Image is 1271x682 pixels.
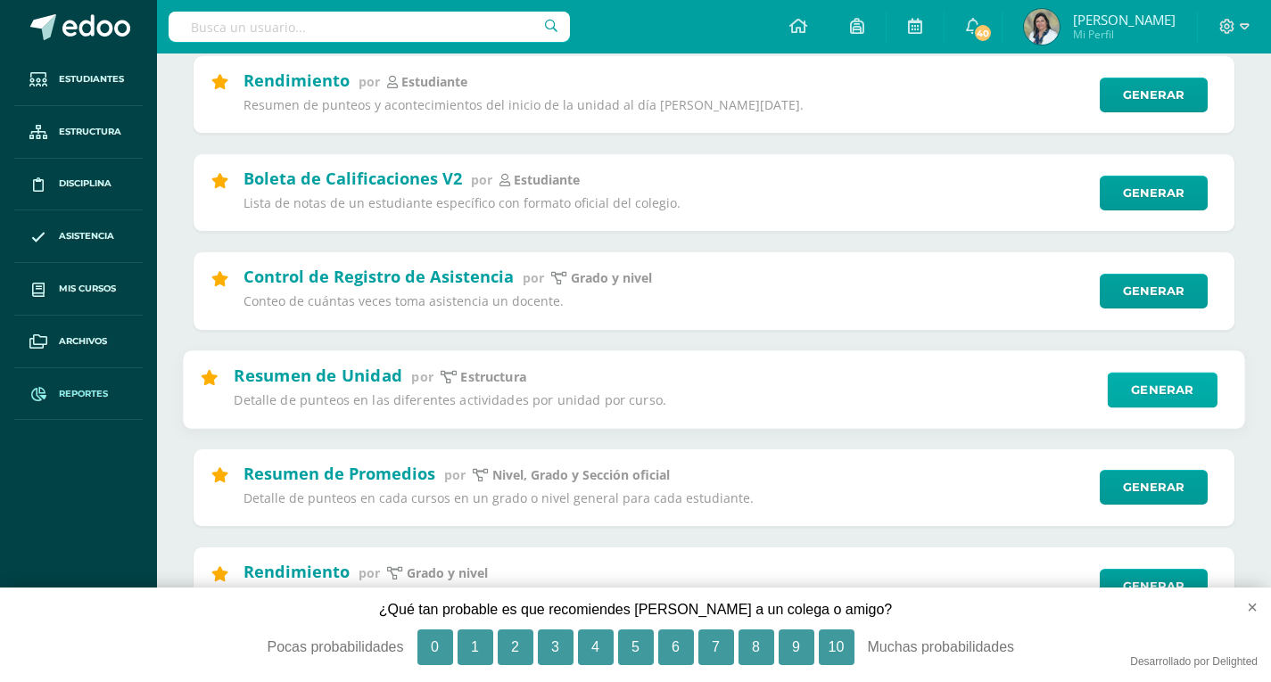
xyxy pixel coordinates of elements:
span: por [359,73,380,90]
a: Generar [1100,569,1208,604]
h2: Rendimiento [243,70,350,91]
h2: Resumen de Promedios [243,463,435,484]
input: Busca un usuario... [169,12,570,42]
span: por [444,466,466,483]
a: Estudiantes [14,53,143,106]
p: Detalle de punteos en cada cursos en un grado o nivel general para cada estudiante. [243,490,1088,506]
h2: Control de Registro de Asistencia [243,266,514,287]
span: por [359,564,380,581]
p: grado y nivel [407,565,488,581]
a: Generar [1100,470,1208,505]
span: Mi Perfil [1073,27,1176,42]
p: Estructura [460,368,525,385]
span: por [411,367,433,384]
button: 8 [739,629,774,665]
span: Estudiantes [59,72,124,86]
span: Mis cursos [59,282,116,296]
a: Mis cursos [14,263,143,316]
button: 3 [538,629,574,665]
span: Asistencia [59,229,114,243]
div: Pocas probabilidades [181,629,404,665]
p: estudiante [514,172,580,188]
a: Generar [1100,78,1208,112]
a: Generar [1100,176,1208,210]
span: Estructura [59,125,121,139]
button: close survey [1218,588,1271,627]
button: 10, Muchas probabilidades [819,629,854,665]
a: Generar [1100,274,1208,308]
button: 7 [698,629,734,665]
a: Asistencia [14,210,143,263]
a: Archivos [14,316,143,368]
p: estudiante [401,74,467,90]
a: Generar [1108,372,1217,407]
span: [PERSON_NAME] [1073,11,1176,29]
button: 0, Pocas probabilidades [417,629,453,665]
span: por [523,269,544,286]
div: Muchas probabilidades [868,629,1091,665]
img: ddd9173603c829309f2e28ae9f8beb11.png [1024,9,1060,45]
span: Archivos [59,334,107,349]
p: Conteo de cuántas veces toma asistencia un docente. [243,293,1088,309]
p: Nivel, Grado y Sección oficial [492,467,670,483]
button: 1 [458,629,493,665]
p: Lista de notas de un estudiante específico con formato oficial del colegio. [243,195,1088,211]
button: 2 [498,629,533,665]
span: 40 [973,23,993,43]
p: Detalle de punteos en las diferentes actividades por unidad por curso. [234,392,1095,409]
h2: Resumen de Unidad [234,364,402,385]
a: Estructura [14,106,143,159]
a: Reportes [14,368,143,421]
a: Disciplina [14,159,143,211]
p: Resumen de punteos y acontecimientos del inicio de la unidad al día [PERSON_NAME][DATE]. [243,97,1088,113]
span: por [471,171,492,188]
button: 4 [578,629,614,665]
button: 6 [658,629,694,665]
h2: Boleta de Calificaciones V2 [243,168,462,189]
p: grado y nivel [571,270,652,286]
span: Reportes [59,387,108,401]
span: Disciplina [59,177,111,191]
button: 5 [618,629,654,665]
button: 9 [779,629,814,665]
h2: Rendimiento [243,561,350,582]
